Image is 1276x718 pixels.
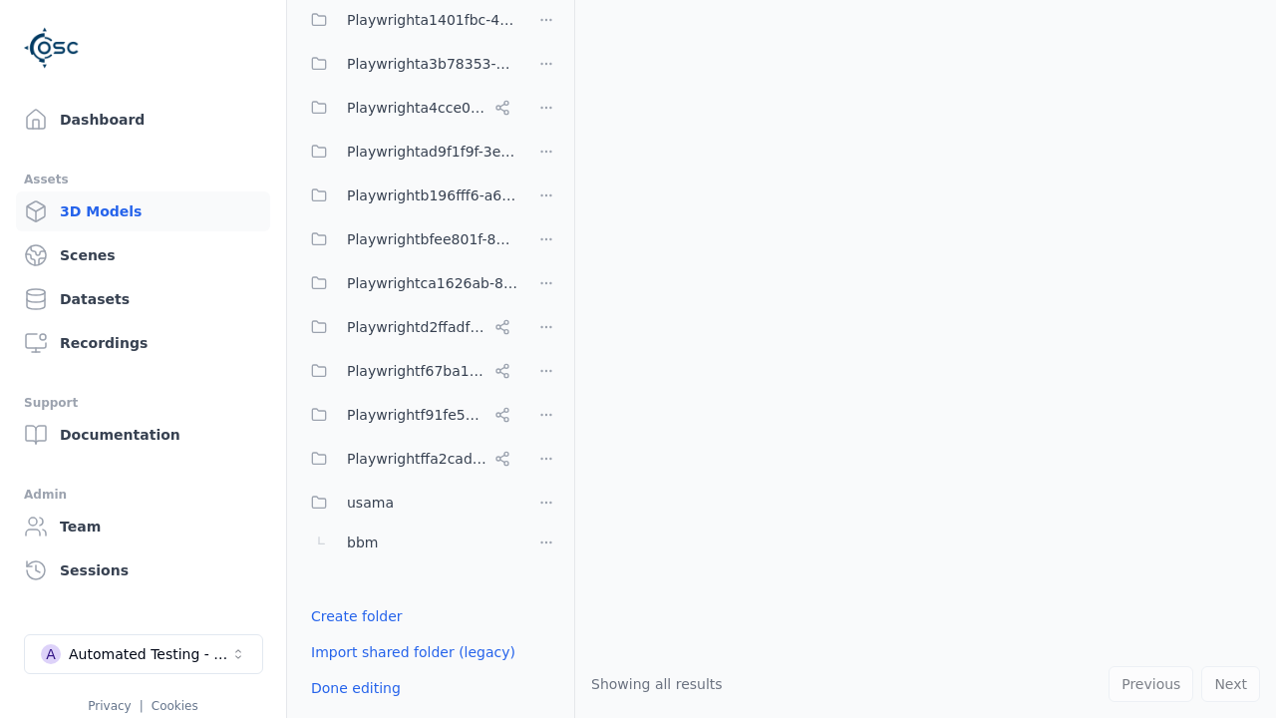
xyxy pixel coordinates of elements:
a: Recordings [16,323,270,363]
span: Showing all results [591,676,723,692]
div: Assets [24,168,262,191]
button: Done editing [299,670,413,706]
button: Create folder [299,598,415,634]
button: Playwrightffa2cad8-0214-4c2f-a758-8e9593c5a37e [299,439,518,479]
span: Playwrightf91fe523-dd75-44f3-a953-451f6070cb42 [347,403,486,427]
span: Playwrightffa2cad8-0214-4c2f-a758-8e9593c5a37e [347,447,486,471]
span: Playwrighta1401fbc-43d7-48dd-a309-be935d99d708 [347,8,518,32]
button: Playwrightd2ffadf0-c973-454c-8fcf-dadaeffcb802 [299,307,518,347]
button: Playwrightf67ba199-386a-42d1-aebc-3b37e79c7296 [299,351,518,391]
a: Scenes [16,235,270,275]
span: Playwrighta3b78353-5999-46c5-9eab-70007203469a [347,52,518,76]
a: Sessions [16,550,270,590]
button: Playwrightbfee801f-8be1-42a6-b774-94c49e43b650 [299,219,518,259]
a: Import shared folder (legacy) [311,642,515,662]
a: Privacy [88,699,131,713]
a: Cookies [152,699,198,713]
span: Playwrightf67ba199-386a-42d1-aebc-3b37e79c7296 [347,359,486,383]
img: Logo [24,20,80,76]
span: Playwrightbfee801f-8be1-42a6-b774-94c49e43b650 [347,227,518,251]
span: Playwrighta4cce06a-a8e6-4c0d-bfc1-93e8d78d750a [347,96,486,120]
span: Playwrightd2ffadf0-c973-454c-8fcf-dadaeffcb802 [347,315,486,339]
a: Dashboard [16,100,270,140]
span: Playwrightca1626ab-8cec-4ddc-b85a-2f9392fe08d1 [347,271,518,295]
div: A [41,644,61,664]
button: bbm [299,523,518,562]
button: Playwrightb196fff6-a6ee-45a8-a854-55a22943fe5c [299,176,518,215]
button: usama [299,483,518,523]
div: Automated Testing - Playwright [69,644,230,664]
button: Playwrightca1626ab-8cec-4ddc-b85a-2f9392fe08d1 [299,263,518,303]
button: Import shared folder (legacy) [299,634,527,670]
a: Documentation [16,415,270,455]
a: 3D Models [16,191,270,231]
div: Support [24,391,262,415]
button: Playwrighta3b78353-5999-46c5-9eab-70007203469a [299,44,518,84]
span: Playwrightb196fff6-a6ee-45a8-a854-55a22943fe5c [347,183,518,207]
a: Create folder [311,606,403,626]
button: Playwrightad9f1f9f-3e6a-4231-8f19-c506bf64a382 [299,132,518,172]
button: Playwrighta4cce06a-a8e6-4c0d-bfc1-93e8d78d750a [299,88,518,128]
button: Select a workspace [24,634,263,674]
a: Datasets [16,279,270,319]
span: Playwrightad9f1f9f-3e6a-4231-8f19-c506bf64a382 [347,140,518,164]
button: Playwrightf91fe523-dd75-44f3-a953-451f6070cb42 [299,395,518,435]
span: usama [347,491,394,515]
span: bbm [347,531,378,554]
span: | [140,699,144,713]
a: Team [16,507,270,546]
div: Admin [24,483,262,507]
